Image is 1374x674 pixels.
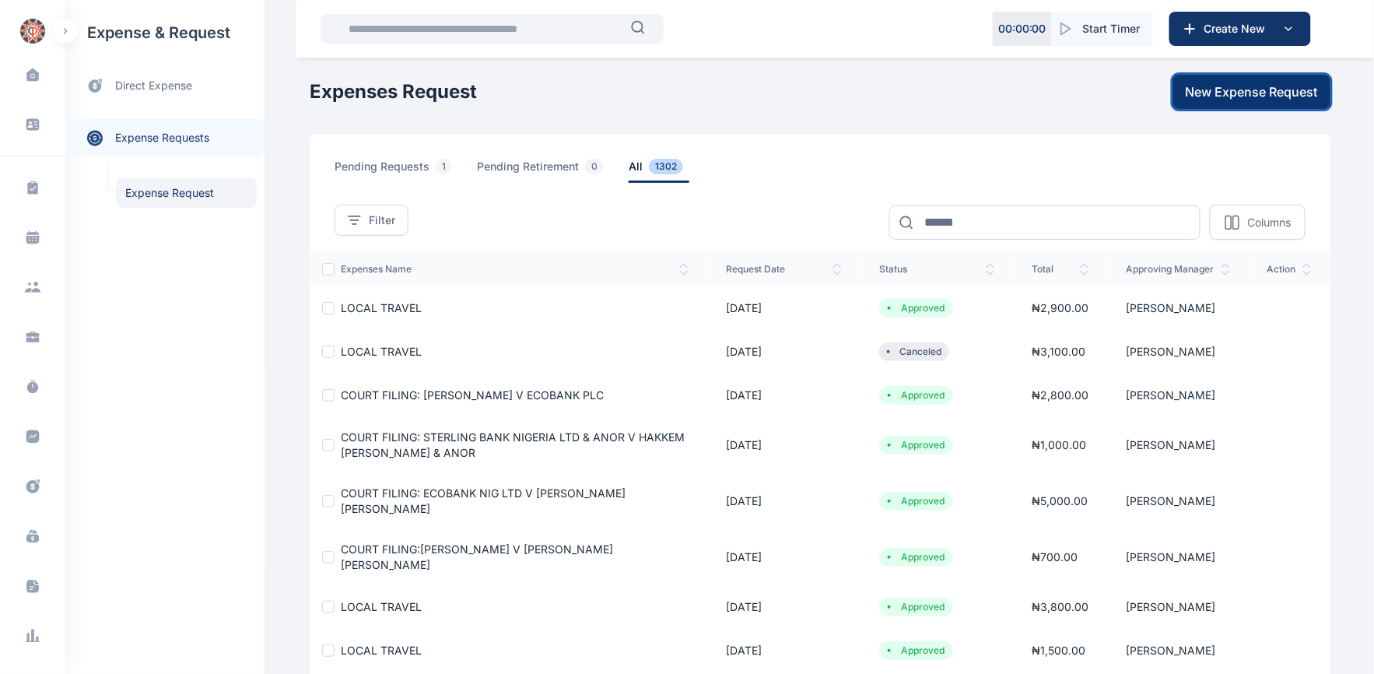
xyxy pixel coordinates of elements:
td: [PERSON_NAME] [1108,473,1249,529]
li: Approved [885,551,947,563]
button: Columns [1210,205,1306,240]
p: 00 : 00 : 00 [998,21,1046,37]
button: Filter [335,205,408,236]
td: [PERSON_NAME] [1108,529,1249,585]
span: ₦ 3,800.00 [1032,600,1089,613]
td: [PERSON_NAME] [1108,286,1249,330]
td: [DATE] [707,529,861,585]
span: ₦ 5,000.00 [1032,494,1088,507]
a: COURT FILING: [PERSON_NAME] V ECOBANK PLC [341,388,604,402]
span: ₦ 2,900.00 [1032,301,1089,314]
td: [DATE] [707,330,861,374]
a: LOCAL TRAVEL [341,644,422,657]
span: New Expense Request [1186,82,1318,101]
a: LOCAL TRAVEL [341,345,422,358]
span: 0 [585,159,604,174]
a: all1302 [629,159,708,183]
span: status [879,263,995,276]
a: COURT FILING: ECOBANK NIG LTD V [PERSON_NAME] [PERSON_NAME] [341,486,626,515]
td: [PERSON_NAME] [1108,330,1249,374]
span: ₦ 1,000.00 [1032,438,1087,451]
li: Approved [885,439,947,451]
span: action [1267,263,1312,276]
span: expenses Name [341,263,689,276]
h1: Expenses Request [310,79,477,104]
span: ₦ 2,800.00 [1032,388,1089,402]
span: pending requests [335,159,458,183]
span: approving manager [1127,263,1230,276]
li: Approved [885,601,947,613]
button: Create New [1169,12,1311,46]
a: expense requests [65,119,265,156]
li: Approved [885,302,947,314]
td: [DATE] [707,629,861,672]
td: [PERSON_NAME] [1108,417,1249,473]
td: [DATE] [707,417,861,473]
span: direct expense [115,78,192,94]
li: Approved [885,389,947,402]
span: ₦ 1,500.00 [1032,644,1086,657]
div: expense requests [65,107,265,156]
a: LOCAL TRAVEL [341,600,422,613]
button: New Expense Request [1173,75,1330,109]
span: Create New [1198,21,1279,37]
li: Approved [885,495,947,507]
li: Canceled [885,346,943,358]
a: pending retirement0 [477,159,629,183]
a: LOCAL TRAVEL [341,301,422,314]
span: ₦ 3,100.00 [1032,345,1086,358]
td: [DATE] [707,374,861,417]
li: Approved [885,644,947,657]
span: Start Timer [1083,21,1141,37]
span: request date [726,263,842,276]
p: Columns [1247,215,1291,230]
span: 1 [436,159,452,174]
td: [DATE] [707,585,861,629]
a: pending requests1 [335,159,477,183]
td: [DATE] [707,473,861,529]
td: [DATE] [707,286,861,330]
td: [PERSON_NAME] [1108,374,1249,417]
span: ₦ 700.00 [1032,550,1078,563]
td: [PERSON_NAME] [1108,629,1249,672]
span: all [629,159,689,183]
span: 1302 [649,159,683,174]
span: total [1032,263,1089,276]
a: Expense Request [116,178,257,208]
a: COURT FILING:[PERSON_NAME] V [PERSON_NAME] [PERSON_NAME] [341,542,613,571]
a: COURT FILING: STERLING BANK NIGERIA LTD & ANOR V HAKKEM [PERSON_NAME] & ANOR [341,430,685,459]
span: pending retirement [477,159,610,183]
span: Filter [369,212,395,228]
button: Start Timer [1052,12,1153,46]
a: direct expense [65,65,265,107]
td: [PERSON_NAME] [1108,585,1249,629]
